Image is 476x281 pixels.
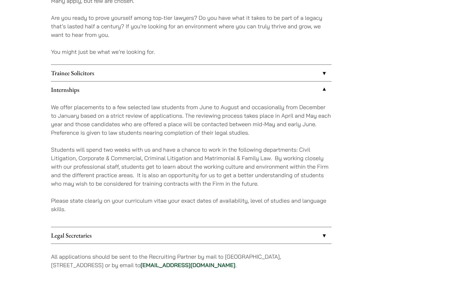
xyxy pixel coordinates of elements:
p: Are you ready to prove yourself among top-tier lawyers? Do you have what it takes to be part of a... [51,14,331,39]
a: Legal Secretaries [51,227,331,244]
a: [EMAIL_ADDRESS][DOMAIN_NAME] [140,261,235,269]
p: You might just be what we’re looking for. [51,48,331,56]
p: Students will spend two weeks with us and have a chance to work in the following departments: Civ... [51,145,331,188]
a: Trainee Solicitors [51,65,331,81]
p: All applications should be sent to the Recruiting Partner by mail to [GEOGRAPHIC_DATA], [STREET_A... [51,252,331,269]
p: We offer placements to a few selected law students from June to August and occasionally from Dece... [51,103,331,137]
a: Internships [51,81,331,98]
p: Please state clearly on your curriculum vitae your exact dates of availability, level of studies ... [51,196,331,213]
div: Internships [51,98,331,227]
